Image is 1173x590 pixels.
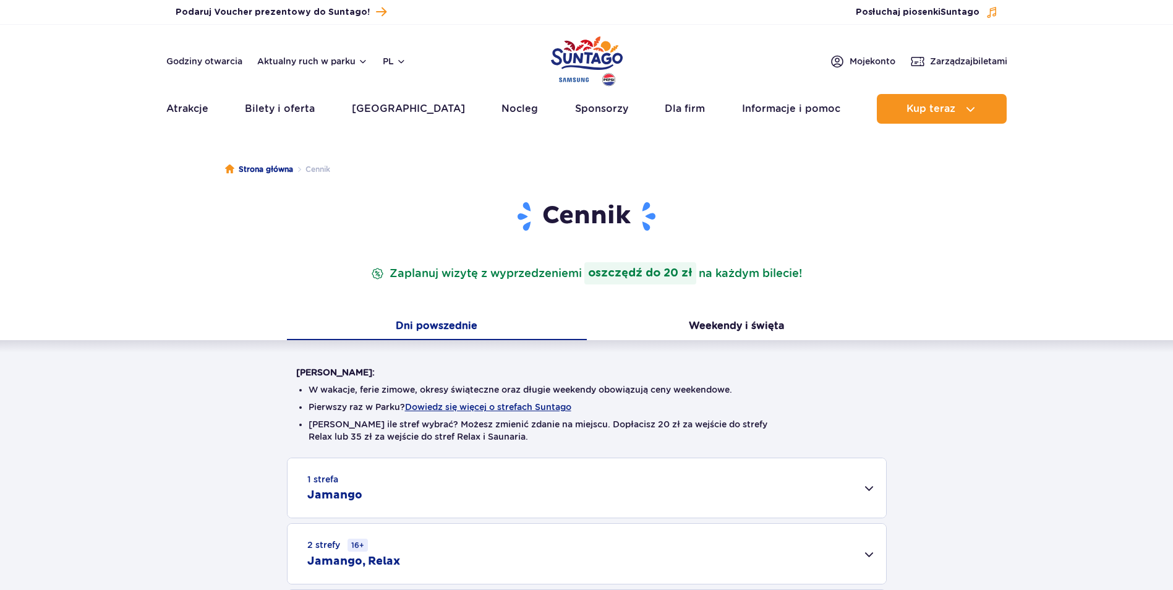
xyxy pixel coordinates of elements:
[293,163,330,176] li: Cennik
[307,488,362,503] h2: Jamango
[906,103,955,114] span: Kup teraz
[856,6,998,19] button: Posłuchaj piosenkiSuntago
[742,94,840,124] a: Informacje i pomoc
[877,94,1007,124] button: Kup teraz
[856,6,979,19] span: Posłuchaj piosenki
[166,94,208,124] a: Atrakcje
[551,31,623,88] a: Park of Poland
[309,418,865,443] li: [PERSON_NAME] ile stref wybrać? Możesz zmienić zdanie na miejscu. Dopłacisz 20 zł za wejście do s...
[587,314,887,340] button: Weekendy i święta
[352,94,465,124] a: [GEOGRAPHIC_DATA]
[910,54,1007,69] a: Zarządzajbiletami
[405,402,571,412] button: Dowiedz się więcej o strefach Suntago
[257,56,368,66] button: Aktualny ruch w parku
[501,94,538,124] a: Nocleg
[166,55,242,67] a: Godziny otwarcia
[307,539,368,552] small: 2 strefy
[287,314,587,340] button: Dni powszednie
[309,401,865,413] li: Pierwszy raz w Parku?
[309,383,865,396] li: W wakacje, ferie zimowe, okresy świąteczne oraz długie weekendy obowiązują ceny weekendowe.
[176,6,370,19] span: Podaruj Voucher prezentowy do Suntago!
[383,55,406,67] button: pl
[296,200,877,233] h1: Cennik
[348,539,368,552] small: 16+
[307,473,338,485] small: 1 strefa
[930,55,1007,67] span: Zarządzaj biletami
[307,554,400,569] h2: Jamango, Relax
[584,262,696,284] strong: oszczędź do 20 zł
[941,8,979,17] span: Suntago
[665,94,705,124] a: Dla firm
[575,94,628,124] a: Sponsorzy
[369,262,804,284] p: Zaplanuj wizytę z wyprzedzeniem na każdym bilecie!
[296,367,375,377] strong: [PERSON_NAME]:
[176,4,386,20] a: Podaruj Voucher prezentowy do Suntago!
[830,54,895,69] a: Mojekonto
[850,55,895,67] span: Moje konto
[225,163,293,176] a: Strona główna
[245,94,315,124] a: Bilety i oferta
